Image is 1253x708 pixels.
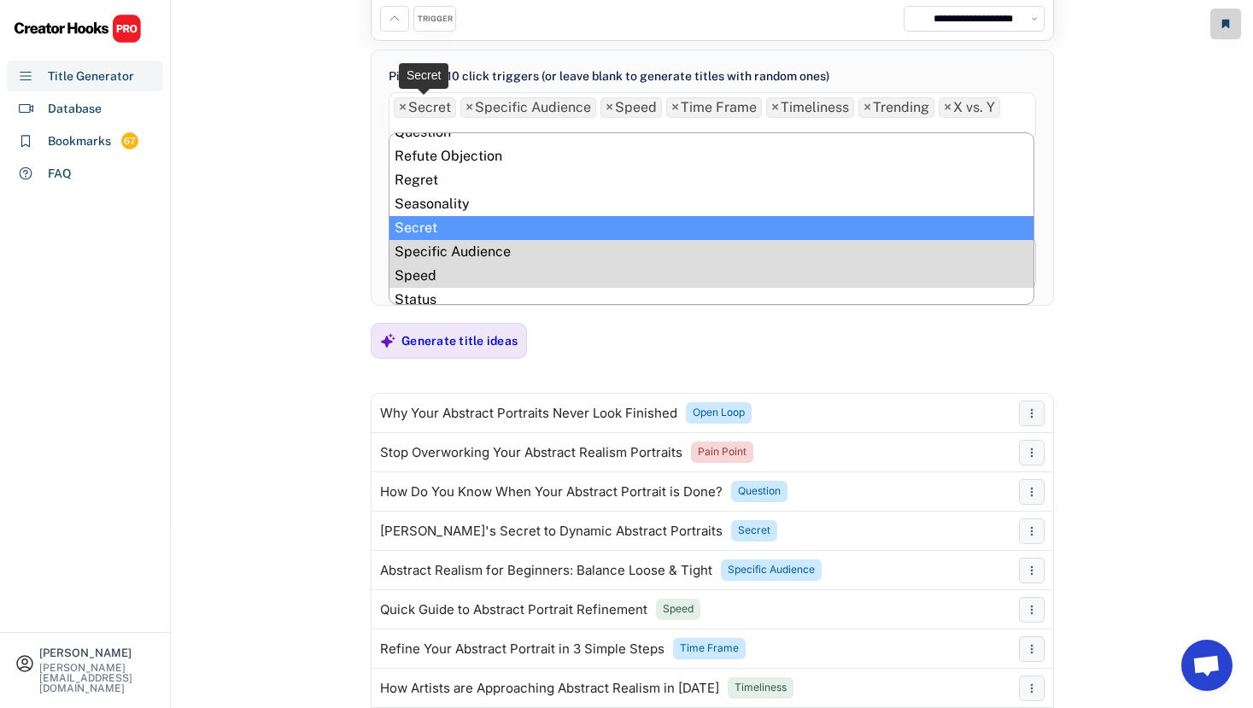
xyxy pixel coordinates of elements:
span: × [399,101,407,114]
div: Refine Your Abstract Portrait in 3 Simple Steps [380,642,665,656]
div: [PERSON_NAME] [39,647,155,658]
div: Timeliness [735,681,787,695]
div: Question [738,484,781,499]
div: How Artists are Approaching Abstract Realism in [DATE] [380,682,719,695]
span: × [465,101,473,114]
span: × [771,101,779,114]
div: TRIGGER [418,14,453,25]
li: Speed [600,97,662,118]
div: How Do You Know When Your Abstract Portrait is Done? [380,485,723,499]
li: Regret [389,168,1033,192]
div: Specific Audience [728,563,815,577]
li: X vs. Y [939,97,1000,118]
li: Speed [389,264,1033,288]
span: × [671,101,679,114]
div: Why Your Abstract Portraits Never Look Finished [380,407,677,420]
span: × [864,101,871,114]
li: Secret [389,216,1033,240]
li: Time Frame [666,97,762,118]
div: Stop Overworking Your Abstract Realism Portraits [380,446,682,459]
span: × [606,101,613,114]
li: Specific Audience [389,240,1033,264]
div: Pain Point [698,445,747,459]
div: Abstract Realism for Beginners: Balance Loose & Tight [380,564,712,577]
div: [PERSON_NAME][EMAIL_ADDRESS][DOMAIN_NAME] [39,663,155,693]
img: CHPRO%20Logo.svg [14,14,142,44]
div: Time Frame [680,641,739,656]
li: Status [389,288,1033,312]
li: Specific Audience [460,97,596,118]
div: Quick Guide to Abstract Portrait Refinement [380,603,647,617]
span: × [944,101,951,114]
div: Pick up to 10 click triggers (or leave blank to generate titles with random ones) [389,67,829,85]
a: Open chat [1181,640,1233,691]
li: Refute Objection [389,144,1033,168]
div: Generate title ideas [401,333,518,348]
div: [PERSON_NAME]'s Secret to Dynamic Abstract Portraits [380,524,723,538]
li: Seasonality [389,192,1033,216]
div: Bookmarks [48,132,111,150]
div: Database [48,100,102,118]
li: Timeliness [766,97,854,118]
li: Trending [858,97,934,118]
div: Open Loop [693,406,745,420]
div: 67 [121,134,138,149]
div: FAQ [48,165,72,183]
div: Title Generator [48,67,134,85]
img: channels4_profile.jpg [909,11,924,26]
li: Secret [394,97,456,118]
div: Secret [738,524,770,538]
div: Speed [663,602,694,617]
